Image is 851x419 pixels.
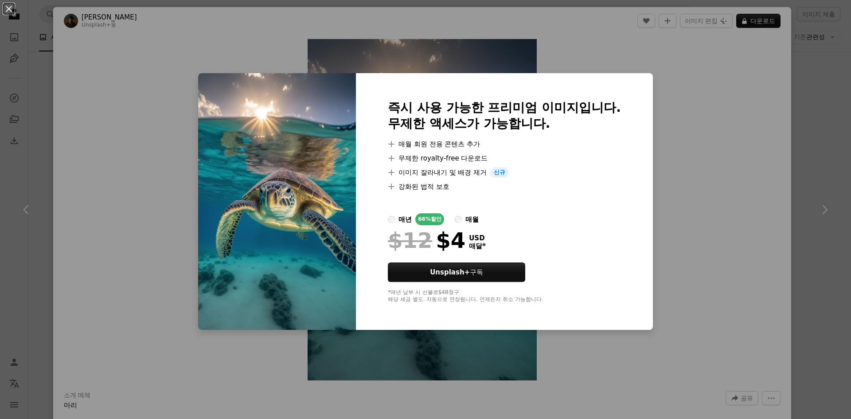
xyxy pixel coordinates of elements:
[388,216,395,223] input: 매년66%할인
[455,216,462,223] input: 매월
[430,268,470,276] strong: Unsplash+
[398,214,412,225] div: 매년
[490,167,509,178] span: 신규
[469,234,486,242] span: USD
[388,289,621,303] div: *매년 납부 시 선불로 $48 청구 해당 세금 별도. 자동으로 연장됩니다. 언제든지 취소 가능합니다.
[415,213,444,225] div: 66% 할인
[198,73,356,330] img: premium_photo-1675432656807-216d786dd468
[388,153,621,164] li: 무제한 royalty-free 다운로드
[388,100,621,132] h2: 즉시 사용 가능한 프리미엄 이미지입니다. 무제한 액세스가 가능합니다.
[388,167,621,178] li: 이미지 잘라내기 및 배경 제거
[388,181,621,192] li: 강화된 법적 보호
[388,229,432,252] span: $12
[465,214,479,225] div: 매월
[388,139,621,149] li: 매월 회원 전용 콘텐츠 추가
[388,262,525,282] button: Unsplash+구독
[388,229,465,252] div: $4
